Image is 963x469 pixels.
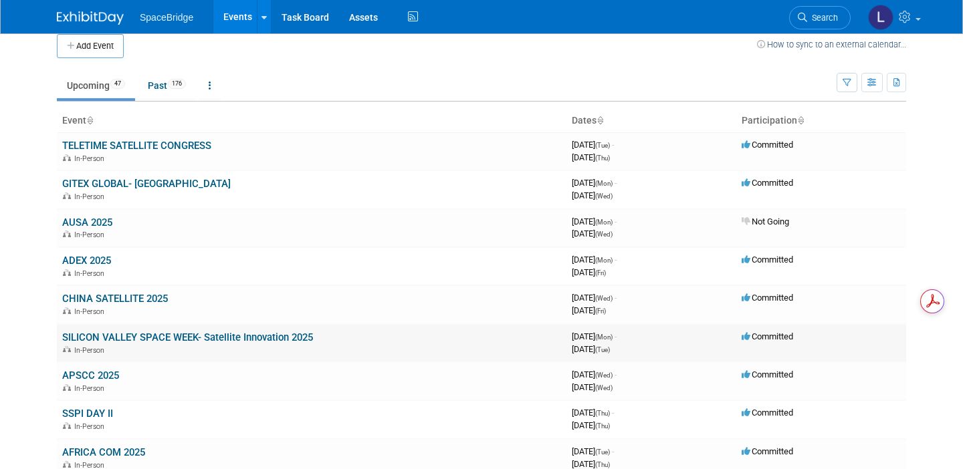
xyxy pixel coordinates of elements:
span: (Mon) [595,218,613,226]
span: - [615,255,617,265]
span: [DATE] [572,293,617,303]
span: - [615,293,617,303]
span: [DATE] [572,305,606,315]
span: (Thu) [595,461,610,468]
span: In-Person [74,307,108,316]
span: - [615,331,617,341]
span: (Wed) [595,192,613,200]
img: In-Person Event [63,154,71,161]
a: TELETIME SATELLITE CONGRESS [62,140,211,152]
img: Laura Guerra [868,5,893,30]
img: In-Person Event [63,384,71,391]
span: 47 [110,79,125,89]
img: In-Person Event [63,422,71,429]
span: [DATE] [572,331,617,341]
span: Committed [742,446,793,456]
span: 176 [168,79,186,89]
span: Committed [742,408,793,418]
span: [DATE] [572,459,610,469]
span: In-Person [74,154,108,163]
a: SILICON VALLEY SPACE WEEK- Satellite Innovation 2025 [62,331,313,343]
a: Search [789,6,851,29]
a: Sort by Start Date [597,115,603,126]
span: [DATE] [572,190,613,200]
span: [DATE] [572,216,617,226]
span: [DATE] [572,255,617,265]
span: [DATE] [572,420,610,430]
span: [DATE] [572,344,610,354]
span: - [615,178,617,188]
img: In-Person Event [63,307,71,314]
img: In-Person Event [63,346,71,353]
span: Committed [742,140,793,150]
th: Event [57,110,566,132]
span: (Mon) [595,257,613,264]
span: - [612,408,614,418]
span: - [615,369,617,379]
span: [DATE] [572,446,614,456]
a: ADEX 2025 [62,255,111,267]
th: Dates [566,110,736,132]
img: In-Person Event [63,461,71,468]
a: Upcoming47 [57,73,135,98]
span: [DATE] [572,140,614,150]
span: (Fri) [595,269,606,277]
a: CHINA SATELLITE 2025 [62,293,168,305]
img: In-Person Event [63,269,71,276]
span: [DATE] [572,267,606,277]
span: In-Person [74,346,108,355]
img: In-Person Event [63,230,71,237]
a: AFRICA COM 2025 [62,446,145,458]
img: In-Person Event [63,192,71,199]
a: AUSA 2025 [62,216,112,228]
a: Sort by Participation Type [797,115,804,126]
span: (Fri) [595,307,606,315]
a: SSPI DAY II [62,408,113,420]
a: How to sync to an external calendar... [757,39,906,49]
span: Committed [742,369,793,379]
span: - [615,216,617,226]
span: (Wed) [595,384,613,392]
span: [DATE] [572,152,610,162]
th: Participation [736,110,906,132]
span: Committed [742,178,793,188]
span: Committed [742,255,793,265]
span: (Tue) [595,142,610,149]
span: In-Person [74,269,108,278]
span: SpaceBridge [140,12,193,23]
span: (Tue) [595,346,610,353]
span: (Thu) [595,422,610,430]
span: (Thu) [595,410,610,417]
span: [DATE] [572,369,617,379]
a: Sort by Event Name [86,115,93,126]
span: [DATE] [572,178,617,188]
span: [DATE] [572,382,613,392]
span: (Mon) [595,333,613,341]
span: Committed [742,331,793,341]
span: (Tue) [595,448,610,456]
span: In-Person [74,230,108,239]
a: GITEX GLOBAL- [GEOGRAPHIC_DATA] [62,178,231,190]
span: Not Going [742,216,789,226]
span: - [612,446,614,456]
span: (Mon) [595,180,613,187]
span: (Wed) [595,371,613,379]
button: Add Event [57,34,124,58]
span: Search [807,13,838,23]
img: ExhibitDay [57,11,124,25]
span: (Wed) [595,295,613,302]
a: Past176 [138,73,196,98]
span: Committed [742,293,793,303]
span: In-Person [74,384,108,393]
span: [DATE] [572,228,613,239]
span: In-Person [74,422,108,431]
a: APSCC 2025 [62,369,119,381]
span: - [612,140,614,150]
span: (Wed) [595,230,613,238]
span: (Thu) [595,154,610,162]
span: In-Person [74,192,108,201]
span: [DATE] [572,408,614,418]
